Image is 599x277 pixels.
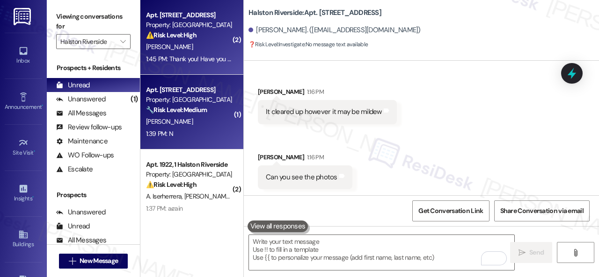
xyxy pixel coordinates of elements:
[56,136,108,146] div: Maintenance
[266,107,382,117] div: It cleared up however it may be mildew
[146,129,173,138] div: 1:39 PM: N
[529,248,544,257] span: Send
[56,94,106,104] div: Unanswered
[146,160,233,170] div: Apt. 1922, 1 Halston Riverside
[500,206,584,216] span: Share Conversation via email
[146,204,183,213] div: 1:37 PM: again
[258,87,397,100] div: [PERSON_NAME]
[5,135,42,160] a: Site Visit •
[146,106,207,114] strong: 🔧 Risk Level: Medium
[248,8,381,18] b: Halston Riverside: Apt. [STREET_ADDRESS]
[56,164,93,174] div: Escalate
[510,242,552,263] button: Send
[56,221,90,231] div: Unread
[249,235,514,270] textarea: To enrich screen reader interactions, please activate Accessibility in Grammarly extension settings
[56,108,106,118] div: All Messages
[146,170,233,179] div: Property: [GEOGRAPHIC_DATA]
[14,8,33,25] img: ResiDesk Logo
[146,43,193,51] span: [PERSON_NAME]
[146,20,233,30] div: Property: [GEOGRAPHIC_DATA]
[248,25,421,35] div: [PERSON_NAME]. ([EMAIL_ADDRESS][DOMAIN_NAME])
[572,249,579,256] i: 
[146,180,197,189] strong: ⚠️ Risk Level: High
[34,148,35,155] span: •
[56,122,122,132] div: Review follow-ups
[248,40,368,50] span: : No message text available
[258,152,352,165] div: [PERSON_NAME]
[519,249,526,256] i: 
[412,200,489,221] button: Get Conversation Link
[146,95,233,105] div: Property: [GEOGRAPHIC_DATA]
[5,227,42,252] a: Buildings
[146,192,184,200] span: A. Iserherrera
[305,152,324,162] div: 1:16 PM
[47,190,140,200] div: Prospects
[494,200,590,221] button: Share Conversation via email
[80,256,118,266] span: New Message
[42,102,43,109] span: •
[5,43,42,68] a: Inbox
[305,87,324,97] div: 1:16 PM
[128,92,140,107] div: (1)
[56,9,131,34] label: Viewing conversations for
[266,172,337,182] div: Can you see the photos
[184,192,279,200] span: [PERSON_NAME] [PERSON_NAME]
[32,194,34,200] span: •
[146,85,233,95] div: Apt. [STREET_ADDRESS]
[120,38,125,45] i: 
[47,63,140,73] div: Prospects + Residents
[146,117,193,126] span: [PERSON_NAME]
[56,150,114,160] div: WO Follow-ups
[418,206,483,216] span: Get Conversation Link
[5,181,42,206] a: Insights •
[59,254,128,269] button: New Message
[56,80,90,90] div: Unread
[56,235,106,245] div: All Messages
[60,34,116,49] input: All communities
[146,31,197,39] strong: ⚠️ Risk Level: High
[56,207,106,217] div: Unanswered
[146,10,233,20] div: Apt. [STREET_ADDRESS]
[69,257,76,265] i: 
[248,41,305,48] strong: ❓ Risk Level: Investigate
